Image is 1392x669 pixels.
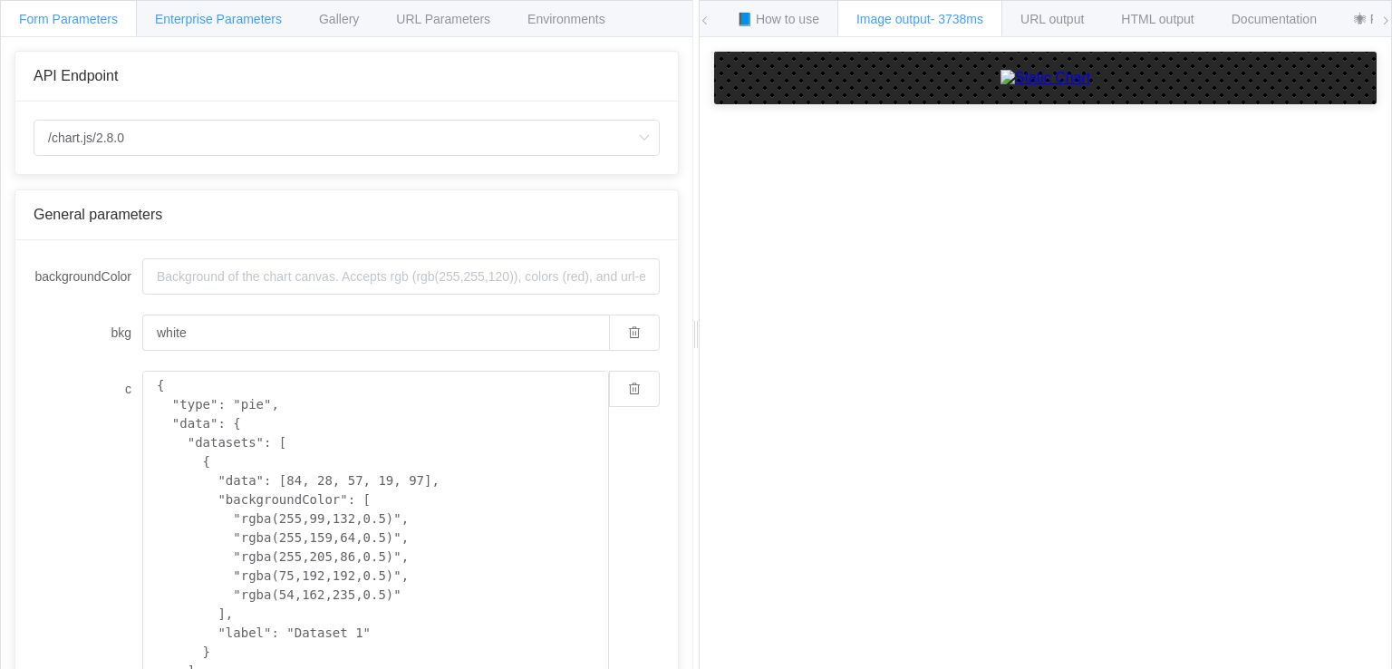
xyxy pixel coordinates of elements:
span: URL output [1020,12,1084,26]
span: - 3738ms [931,12,983,26]
label: bkg [34,315,142,351]
span: Enterprise Parameters [155,12,282,26]
span: Image output [856,12,983,26]
span: API Endpoint [34,68,118,83]
span: General parameters [34,207,162,222]
img: Static Chart [1000,70,1091,86]
label: backgroundColor [34,258,142,295]
span: 📘 How to use [737,12,819,26]
span: URL Parameters [396,12,490,26]
input: Background of the chart canvas. Accepts rgb (rgb(255,255,120)), colors (red), and url-encoded hex... [142,258,660,295]
label: c [34,371,142,407]
span: Documentation [1232,12,1317,26]
span: Gallery [319,12,359,26]
input: Background of the chart canvas. Accepts rgb (rgb(255,255,120)), colors (red), and url-encoded hex... [142,315,609,351]
span: Form Parameters [19,12,118,26]
a: Static Chart [732,70,1358,86]
span: HTML output [1121,12,1194,26]
span: Environments [527,12,605,26]
input: Select [34,120,660,156]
